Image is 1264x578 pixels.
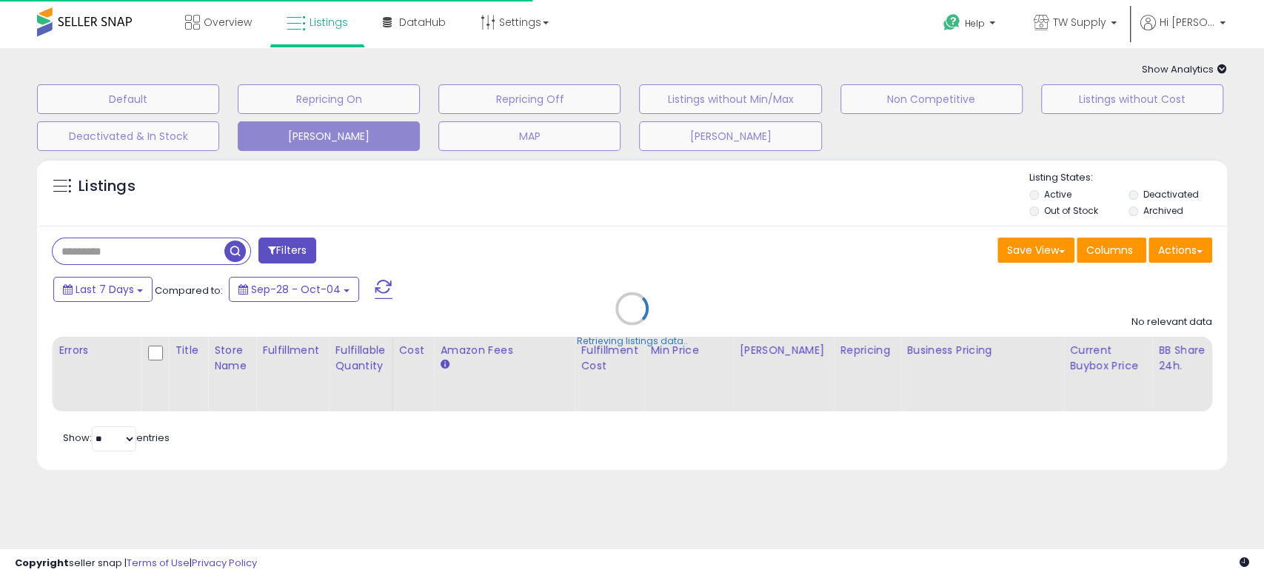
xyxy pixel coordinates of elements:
[37,84,219,114] button: Default
[15,557,257,571] div: seller snap | |
[438,121,621,151] button: MAP
[1041,84,1223,114] button: Listings without Cost
[192,556,257,570] a: Privacy Policy
[1142,62,1227,76] span: Show Analytics
[1160,15,1215,30] span: Hi [PERSON_NAME]
[639,84,821,114] button: Listings without Min/Max
[127,556,190,570] a: Terms of Use
[943,13,961,32] i: Get Help
[1140,15,1225,48] a: Hi [PERSON_NAME]
[932,2,1010,48] a: Help
[577,335,688,348] div: Retrieving listings data..
[1053,15,1106,30] span: TW Supply
[37,121,219,151] button: Deactivated & In Stock
[238,121,420,151] button: [PERSON_NAME]
[399,15,446,30] span: DataHub
[965,17,985,30] span: Help
[310,15,348,30] span: Listings
[15,556,69,570] strong: Copyright
[204,15,252,30] span: Overview
[840,84,1023,114] button: Non Competitive
[639,121,821,151] button: [PERSON_NAME]
[438,84,621,114] button: Repricing Off
[238,84,420,114] button: Repricing On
